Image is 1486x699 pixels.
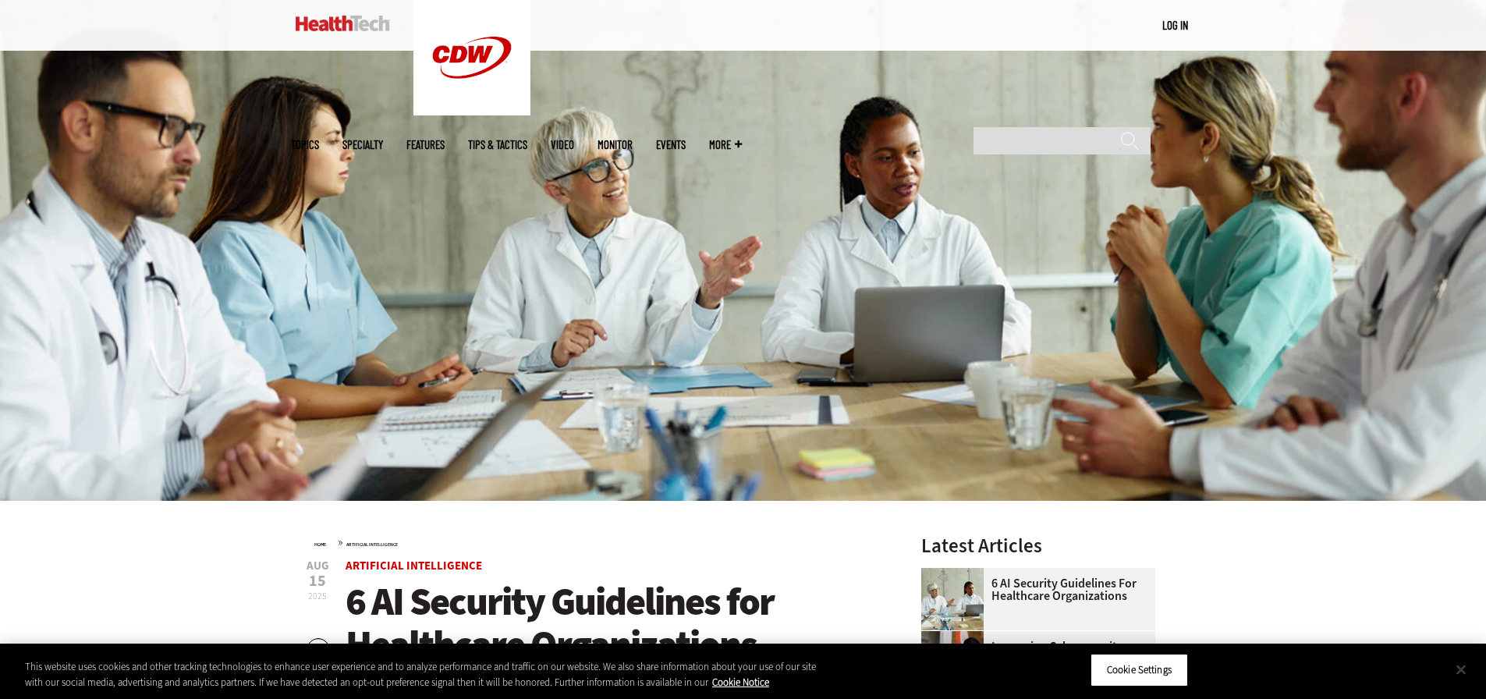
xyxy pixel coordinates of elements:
span: Aug [307,560,329,572]
a: nurse studying on computer [921,631,991,644]
span: 6 AI Security Guidelines for Healthcare Organizations [346,576,774,670]
a: Home [314,541,326,548]
a: Features [406,139,445,151]
a: Events [656,139,686,151]
div: This website uses cookies and other tracking technologies to enhance user experience and to analy... [25,659,817,690]
a: More information about your privacy [712,676,769,689]
a: Tips & Tactics [468,139,527,151]
h3: Latest Articles [921,536,1155,555]
button: Cookie Settings [1091,654,1188,687]
a: CDW [413,103,530,119]
img: nurse studying on computer [921,631,984,694]
img: Doctors meeting in the office [921,568,984,630]
a: Improving Cybersecurity Training for Healthcare Staff [921,640,1146,665]
img: Home [296,16,390,31]
span: 2025 [308,590,327,602]
button: Close [1444,652,1478,687]
a: Doctors meeting in the office [921,568,991,580]
a: 6 AI Security Guidelines for Healthcare Organizations [921,577,1146,602]
span: Specialty [342,139,383,151]
a: MonITor [598,139,633,151]
a: Video [551,139,574,151]
span: 15 [307,573,329,589]
div: User menu [1162,17,1188,34]
span: More [709,139,742,151]
div: » [314,536,881,548]
a: Artificial Intelligence [346,558,482,573]
a: Artificial Intelligence [346,541,398,548]
a: Log in [1162,18,1188,32]
span: Topics [291,139,319,151]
